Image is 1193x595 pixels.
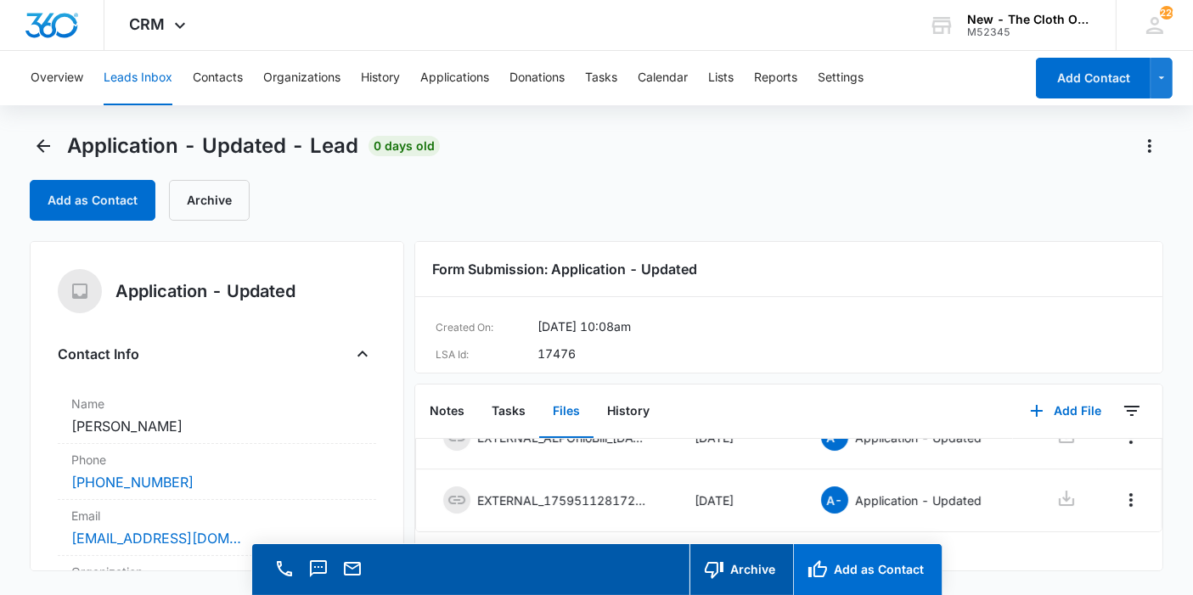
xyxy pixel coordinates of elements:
[436,345,537,365] dt: LSA Id:
[71,451,363,469] label: Phone
[432,259,1145,279] h3: Form Submission: Application - Updated
[30,132,57,160] button: Back
[821,486,848,514] span: A-
[71,528,241,548] a: [EMAIL_ADDRESS][DOMAIN_NAME]
[1118,397,1145,424] button: Filters
[71,472,194,492] a: [PHONE_NUMBER]
[689,544,793,595] button: Archive
[340,567,364,581] a: Email
[436,372,537,392] dt: Phone:
[58,500,376,556] div: Email[EMAIL_ADDRESS][DOMAIN_NAME]
[169,180,250,221] button: Archive
[307,557,330,581] button: Text
[855,491,982,509] p: Application - Updated
[1160,6,1173,20] span: 226
[793,544,942,595] button: Add as Contact
[967,13,1091,26] div: account name
[369,136,440,156] span: 0 days old
[1160,6,1173,20] div: notifications count
[193,51,243,105] button: Contacts
[307,567,330,581] a: Text
[436,317,537,338] dt: Created On:
[273,567,296,581] a: Call
[708,51,734,105] button: Lists
[361,51,400,105] button: History
[477,491,647,509] p: EXTERNAL_17595112817274499720974030186153-.jpg
[539,385,594,438] button: Files
[58,388,376,444] div: Name[PERSON_NAME]
[537,317,631,338] dd: [DATE] 10:08am
[1136,132,1163,160] button: Actions
[340,557,364,581] button: Email
[273,557,296,581] button: Call
[58,444,376,500] div: Phone[PHONE_NUMBER]
[967,26,1091,38] div: account id
[818,51,864,105] button: Settings
[349,340,376,368] button: Close
[1036,58,1151,98] button: Add Contact
[509,51,565,105] button: Donations
[754,51,797,105] button: Reports
[67,133,358,159] span: Application - Updated - Lead
[1013,390,1118,431] button: Add File
[638,51,688,105] button: Calendar
[585,51,617,105] button: Tasks
[263,51,340,105] button: Organizations
[537,345,576,365] dd: 17476
[594,385,663,438] button: History
[71,563,363,581] label: Organization
[71,507,363,525] label: Email
[478,385,539,438] button: Tasks
[71,395,363,413] label: Name
[58,344,139,364] h4: Contact Info
[31,51,83,105] button: Overview
[115,278,295,304] h5: Application - Updated
[1117,486,1145,514] button: Overflow Menu
[30,180,155,221] button: Add as Contact
[420,51,489,105] button: Applications
[130,15,166,33] span: CRM
[104,51,172,105] button: Leads Inbox
[674,469,801,531] td: [DATE]
[71,416,363,436] dd: [PERSON_NAME]
[416,385,478,438] button: Notes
